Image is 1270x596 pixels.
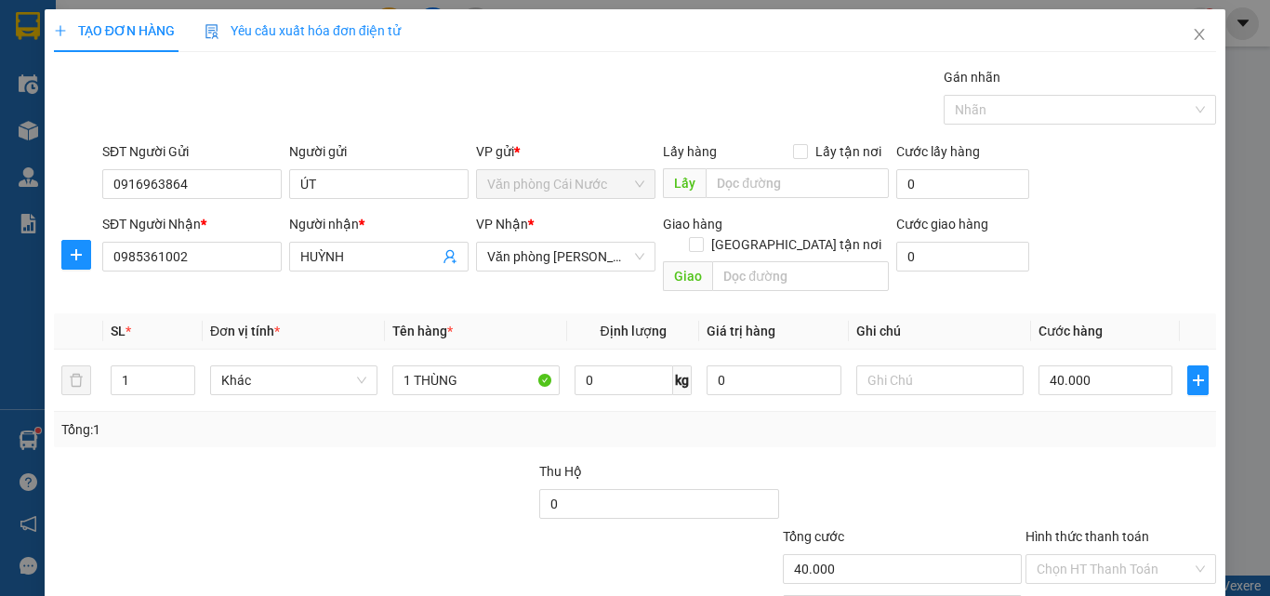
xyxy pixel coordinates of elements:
[205,23,401,38] span: Yêu cầu xuất hóa đơn điện tử
[221,366,366,394] span: Khác
[443,249,457,264] span: user-add
[707,365,840,395] input: 0
[205,24,219,39] img: icon
[487,243,644,271] span: Văn phòng Hồ Chí Minh
[783,529,844,544] span: Tổng cước
[1038,324,1103,338] span: Cước hàng
[61,240,91,270] button: plus
[392,324,453,338] span: Tên hàng
[1173,9,1225,61] button: Close
[62,247,90,262] span: plus
[476,141,655,162] div: VP gửi
[1192,27,1207,42] span: close
[54,23,175,38] span: TẠO ĐƠN HÀNG
[704,234,889,255] span: [GEOGRAPHIC_DATA] tận nơi
[944,70,1000,85] label: Gán nhãn
[61,365,91,395] button: delete
[1025,529,1149,544] label: Hình thức thanh toán
[712,261,889,291] input: Dọc đường
[54,24,67,37] span: plus
[61,419,492,440] div: Tổng: 1
[663,144,717,159] span: Lấy hàng
[539,464,582,479] span: Thu Hộ
[392,365,560,395] input: VD: Bàn, Ghế
[289,214,469,234] div: Người nhận
[111,324,126,338] span: SL
[707,324,775,338] span: Giá trị hàng
[706,168,889,198] input: Dọc đường
[663,261,712,291] span: Giao
[102,141,282,162] div: SĐT Người Gửi
[1188,373,1208,388] span: plus
[487,170,644,198] span: Văn phòng Cái Nước
[896,144,980,159] label: Cước lấy hàng
[808,141,889,162] span: Lấy tận nơi
[896,169,1029,199] input: Cước lấy hàng
[600,324,666,338] span: Định lượng
[673,365,692,395] span: kg
[896,217,988,232] label: Cước giao hàng
[476,217,528,232] span: VP Nhận
[289,141,469,162] div: Người gửi
[896,242,1029,272] input: Cước giao hàng
[102,214,282,234] div: SĐT Người Nhận
[210,324,280,338] span: Đơn vị tính
[663,217,722,232] span: Giao hàng
[663,168,706,198] span: Lấy
[849,313,1031,350] th: Ghi chú
[1187,365,1209,395] button: plus
[856,365,1024,395] input: Ghi Chú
